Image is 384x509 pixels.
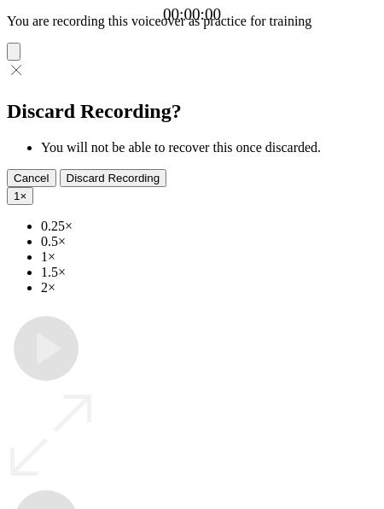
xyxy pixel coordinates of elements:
h2: Discard Recording? [7,100,377,123]
a: 00:00:00 [163,5,221,24]
button: Cancel [7,169,56,187]
li: 0.5× [41,234,377,249]
p: You are recording this voiceover as practice for training [7,14,377,29]
span: 1 [14,190,20,202]
button: Discard Recording [60,169,167,187]
li: 1× [41,249,377,265]
li: 0.25× [41,219,377,234]
button: 1× [7,187,33,205]
li: 1.5× [41,265,377,280]
li: 2× [41,280,377,295]
li: You will not be able to recover this once discarded. [41,140,377,155]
